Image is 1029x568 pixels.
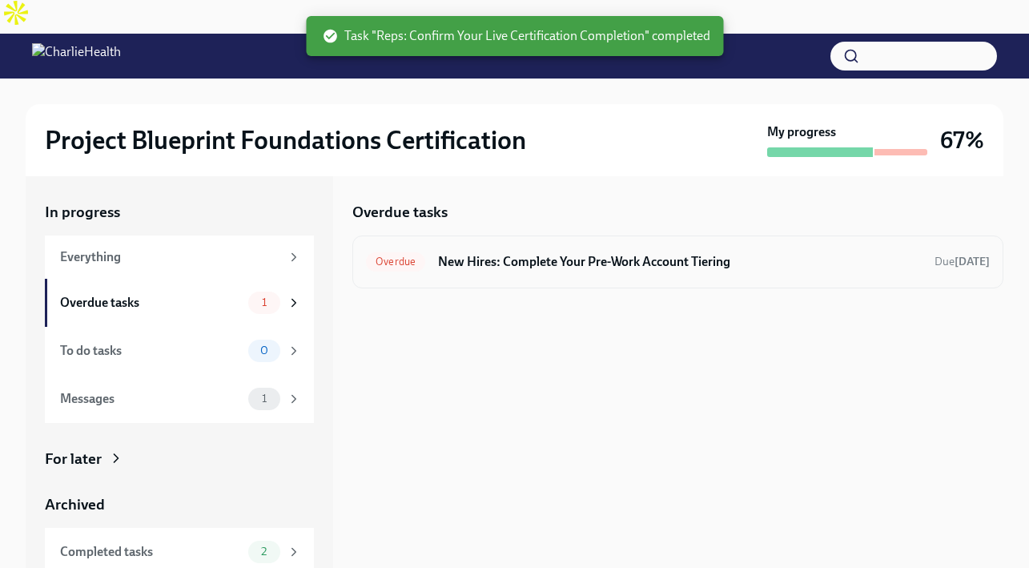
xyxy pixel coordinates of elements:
[45,124,526,156] h2: Project Blueprint Foundations Certification
[60,543,242,561] div: Completed tasks
[438,253,922,271] h6: New Hires: Complete Your Pre-Work Account Tiering
[60,248,280,266] div: Everything
[935,254,990,269] span: September 8th, 2025 12:00
[45,494,314,515] a: Archived
[45,375,314,423] a: Messages1
[45,327,314,375] a: To do tasks0
[45,202,314,223] a: In progress
[366,249,990,275] a: OverdueNew Hires: Complete Your Pre-Work Account TieringDue[DATE]
[252,296,276,308] span: 1
[251,344,278,357] span: 0
[60,342,242,360] div: To do tasks
[252,393,276,405] span: 1
[45,449,102,469] div: For later
[251,546,276,558] span: 2
[366,256,425,268] span: Overdue
[955,255,990,268] strong: [DATE]
[940,126,984,155] h3: 67%
[352,202,448,223] h5: Overdue tasks
[60,390,242,408] div: Messages
[322,27,710,45] span: Task "Reps: Confirm Your Live Certification Completion" completed
[45,279,314,327] a: Overdue tasks1
[45,449,314,469] a: For later
[32,43,121,69] img: CharlieHealth
[935,255,990,268] span: Due
[45,236,314,279] a: Everything
[767,123,836,141] strong: My progress
[60,294,242,312] div: Overdue tasks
